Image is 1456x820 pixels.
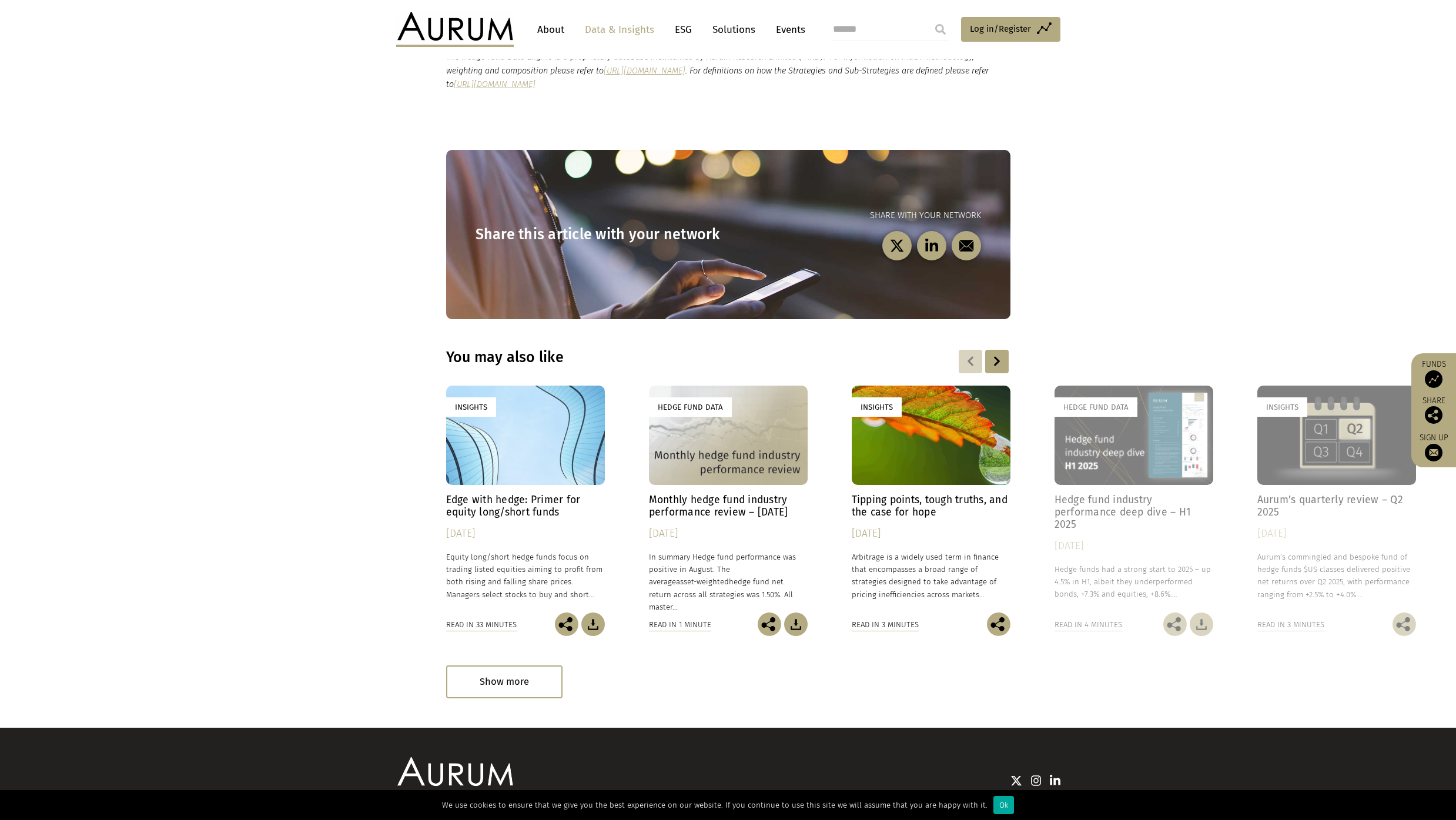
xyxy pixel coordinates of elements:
[649,526,808,542] div: [DATE]
[1417,359,1450,388] a: Funds
[852,397,902,417] div: Insights
[396,757,514,792] img: Aurum Logo
[852,386,1010,613] a: Insights Tipping points, tough truths, and the case for hope [DATE] Arbitrage is a widely used te...
[446,618,517,631] div: Read in 33 minutes
[446,551,605,601] p: Equity long/short hedge funds focus on trading listed equities aiming to profit from both rising ...
[669,19,698,41] a: ESG
[1257,551,1416,601] p: Aurum’s commingled and bespoke fund of hedge funds $US classes delivered positive net returns ove...
[446,397,496,417] div: Insights
[852,551,1010,601] p: Arbitrage is a widely used term in finance that encompasses a broad range of strategies designed ...
[446,349,859,366] h3: You may also like
[1257,618,1324,631] div: Read in 3 minutes
[446,665,563,698] div: Show more
[581,613,605,636] img: Download Article
[1055,494,1213,531] h4: Hedge fund industry performance deep dive – H1 2025
[1031,775,1042,786] img: Instagram icon
[1163,613,1187,636] img: Share this post
[476,226,728,243] h3: Share this article with your network
[1190,613,1213,636] img: Download Article
[1257,526,1416,542] div: [DATE]
[1055,538,1213,554] div: [DATE]
[758,613,781,636] img: Share this post
[784,613,808,636] img: Download Article
[604,66,685,76] a: [URL][DOMAIN_NAME]
[1425,370,1442,388] img: Access Funds
[728,209,981,223] p: Share with your network
[676,577,729,586] span: asset-weighted
[1010,775,1022,786] img: Twitter icon
[446,526,605,542] div: [DATE]
[1055,618,1122,631] div: Read in 4 minutes
[1050,775,1060,786] img: Linkedin icon
[579,19,660,41] a: Data & Insights
[1425,406,1442,424] img: Share this post
[1257,494,1416,518] h4: Aurum’s quarterly review – Q2 2025
[959,239,973,253] img: email-black.svg
[446,50,1010,91] p: The Hedge Fund Data Engine is a proprietary database maintained by Aurum Research Limited (“ARL”)...
[1393,613,1416,636] img: Share this post
[852,494,1010,518] h4: Tipping points, tough truths, and the case for hope
[961,17,1060,42] a: Log in/Register
[1257,397,1307,417] div: Insights
[852,526,1010,542] div: [DATE]
[1425,444,1442,461] img: Sign up to our newsletter
[1055,563,1213,600] p: Hedge funds had a strong start to 2025 – up 4.5% in H1, albeit they underperformed bonds, +7.3% a...
[649,618,711,631] div: Read in 1 minute
[993,796,1014,814] div: Ok
[770,19,805,41] a: Events
[1417,397,1450,424] div: Share
[1055,397,1137,417] div: Hedge Fund Data
[555,613,578,636] img: Share this post
[649,386,808,613] a: Hedge Fund Data Monthly hedge fund industry performance review – [DATE] [DATE] In summary Hedge f...
[929,18,952,41] input: Submit
[924,239,939,253] img: linkedin-black.svg
[649,397,732,417] div: Hedge Fund Data
[649,494,808,518] h4: Monthly hedge fund industry performance review – [DATE]
[889,239,904,253] img: twitter-black.svg
[707,19,761,41] a: Solutions
[649,551,808,613] p: In summary Hedge fund performance was positive in August. The average hedge fund net return acros...
[852,618,919,631] div: Read in 3 minutes
[446,386,605,613] a: Insights Edge with hedge: Primer for equity long/short funds [DATE] Equity long/short hedge funds...
[987,613,1010,636] img: Share this post
[454,79,535,89] a: [URL][DOMAIN_NAME]
[531,19,570,41] a: About
[1417,433,1450,461] a: Sign up
[446,494,605,518] h4: Edge with hedge: Primer for equity long/short funds
[396,12,514,47] img: Aurum
[970,22,1031,36] span: Log in/Register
